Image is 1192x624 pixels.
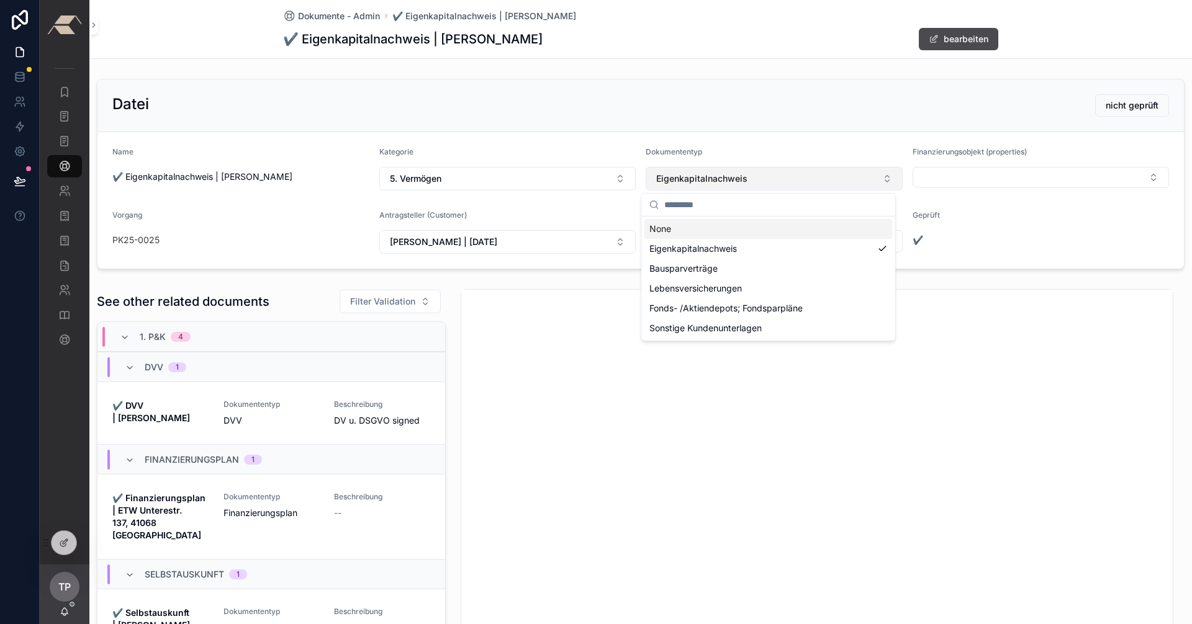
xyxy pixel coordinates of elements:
button: bearbeiten [919,28,998,50]
span: Lebensversicherungen [649,282,742,295]
button: Select Button [379,230,636,254]
span: Kategorie [379,147,413,156]
a: Dokumente - Admin [283,10,380,22]
span: ✔️ [913,234,1170,246]
div: Suggestions [642,216,895,341]
button: Select Button [913,167,1170,188]
span: Finanzierungsplan [145,453,239,466]
span: Selbstauskunft [145,568,224,581]
button: Select Button [379,167,636,190]
span: 1. P&K [140,331,166,343]
div: scrollable content [40,50,89,367]
a: ✔️ Eigenkapitalnachweis | [PERSON_NAME] [392,10,576,22]
span: Geprüft [913,210,940,220]
a: PK25-0025 [112,234,160,246]
div: 1 [176,362,179,372]
span: Beschreibung [334,492,430,502]
div: 1 [251,455,255,465]
span: Bausparverträge [649,262,718,275]
span: Fonds- /Aktiendepots; Fondsparpläne [649,302,803,314]
span: Dokumententyp [223,607,320,617]
span: Dokumententyp [646,147,702,156]
span: Finanzierungsobjekt (properties) [913,147,1027,156]
span: Beschreibung [334,399,430,409]
button: Select Button [646,167,903,190]
strong: ✔️ Finanzierungsplan | ETW Unterestr. 137, 41068 [GEOGRAPHIC_DATA] [112,493,208,540]
span: TP [58,579,71,594]
h1: See other related documents [97,293,269,310]
h2: Datei [112,94,149,114]
span: nicht geprüft [1106,99,1158,112]
span: Finanzierungsplan [223,507,320,519]
span: Beschreibung [334,607,430,617]
span: -- [334,507,341,519]
img: App logo [47,16,82,34]
a: ✔️ DVV | [PERSON_NAME]DokumententypDVVBeschreibungDV u. DSGVO signed [97,381,445,444]
span: Vorgang [112,210,142,220]
span: ✔️ Eigenkapitalnachweis | [PERSON_NAME] [112,171,369,183]
div: 4 [178,332,183,342]
span: Antragsteller (Customer) [379,210,467,220]
div: None [644,219,893,239]
span: DV u. DSGVO signed [334,414,430,427]
div: 1 [237,569,240,579]
strong: ✔️ DVV | [PERSON_NAME] [112,400,190,423]
h1: ✔️ Eigenkapitalnachweis | [PERSON_NAME] [283,30,543,48]
span: Eigenkapitalnachweis [656,172,747,185]
button: Select Button [340,290,441,313]
span: Sonstige Kundenunterlagen [649,322,762,334]
span: 5. Vermögen [390,172,441,185]
span: DVV [223,414,320,427]
span: Dokumententyp [223,492,320,502]
span: Name [112,147,133,156]
span: [PERSON_NAME] | [DATE] [390,236,497,248]
a: ✔️ Finanzierungsplan | ETW Unterestr. 137, 41068 [GEOGRAPHIC_DATA]DokumententypFinanzierungsplanB... [97,474,445,559]
button: nicht geprüft [1095,94,1169,117]
span: Dokumententyp [223,399,320,409]
span: Dokumente - Admin [298,10,380,22]
span: Eigenkapitalnachweis [649,243,737,255]
span: DVV [145,361,163,373]
span: Filter Validation [350,295,415,308]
